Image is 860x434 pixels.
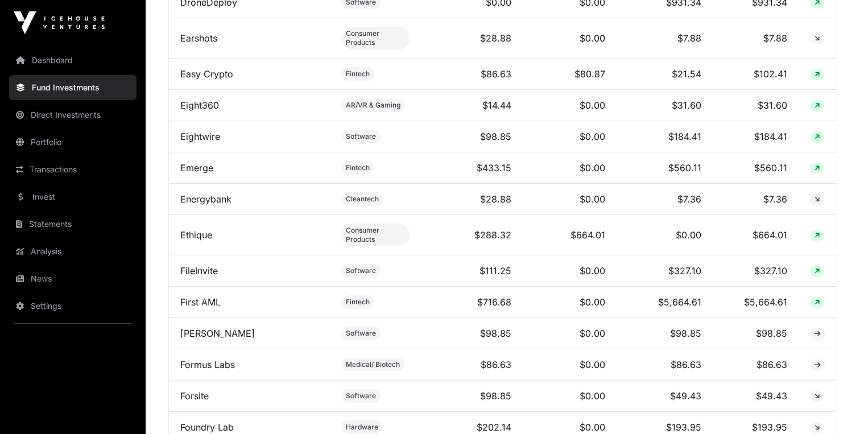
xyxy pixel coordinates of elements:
td: $0.00 [523,349,617,381]
td: $98.85 [617,318,713,349]
td: $327.10 [617,255,713,287]
td: $560.11 [713,152,799,184]
a: Foundry Lab [180,421,234,433]
td: $98.85 [421,381,522,412]
td: $98.85 [421,121,522,152]
td: $86.63 [713,349,799,381]
td: $86.63 [421,349,522,381]
td: $0.00 [523,121,617,152]
span: Fintech [346,297,370,307]
a: Formus Labs [180,359,235,370]
span: Consumer Products [346,29,405,47]
td: $7.88 [617,18,713,59]
td: $664.01 [713,215,799,255]
td: $28.88 [421,18,522,59]
a: First AML [180,296,221,308]
span: Cleantech [346,195,379,204]
a: Forsite [180,390,209,402]
td: $14.44 [421,90,522,121]
a: [PERSON_NAME] [180,328,255,339]
img: Icehouse Ventures Logo [14,11,105,34]
td: $0.00 [523,255,617,287]
a: FileInvite [180,265,218,276]
td: $184.41 [617,121,713,152]
a: Energybank [180,193,231,205]
a: Portfolio [9,130,137,155]
a: Easy Crypto [180,68,233,80]
td: $0.00 [523,184,617,215]
td: $98.85 [421,318,522,349]
td: $664.01 [523,215,617,255]
td: $560.11 [617,152,713,184]
td: $102.41 [713,59,799,90]
td: $31.60 [617,90,713,121]
a: Earshots [180,32,217,44]
a: Fund Investments [9,75,137,100]
td: $28.88 [421,184,522,215]
a: News [9,266,137,291]
span: Software [346,329,376,338]
a: Transactions [9,157,137,182]
a: Ethique [180,229,212,241]
td: $0.00 [617,215,713,255]
a: Analysis [9,239,137,264]
td: $0.00 [523,287,617,318]
a: Dashboard [9,48,137,73]
td: $7.36 [713,184,799,215]
span: Software [346,132,376,141]
a: Emerge [180,162,213,173]
td: $80.87 [523,59,617,90]
td: $716.68 [421,287,522,318]
td: $0.00 [523,90,617,121]
td: $288.32 [421,215,522,255]
iframe: Chat Widget [803,379,860,434]
td: $49.43 [617,381,713,412]
td: $111.25 [421,255,522,287]
a: Direct Investments [9,102,137,127]
td: $49.43 [713,381,799,412]
td: $86.63 [617,349,713,381]
td: $184.41 [713,121,799,152]
td: $86.63 [421,59,522,90]
a: Settings [9,294,137,319]
span: Consumer Products [346,226,405,244]
td: $5,664.61 [713,287,799,318]
td: $5,664.61 [617,287,713,318]
span: Software [346,266,376,275]
span: Fintech [346,163,370,172]
td: $98.85 [713,318,799,349]
a: Eight360 [180,100,219,111]
span: AR/VR & Gaming [346,101,400,110]
td: $7.88 [713,18,799,59]
td: $0.00 [523,152,617,184]
td: $7.36 [617,184,713,215]
td: $0.00 [523,18,617,59]
span: Fintech [346,69,370,78]
span: Medical/ Biotech [346,360,400,369]
td: $0.00 [523,318,617,349]
td: $327.10 [713,255,799,287]
td: $0.00 [523,381,617,412]
a: Eightwire [180,131,220,142]
td: $31.60 [713,90,799,121]
td: $433.15 [421,152,522,184]
span: Hardware [346,423,378,432]
span: Software [346,391,376,400]
a: Statements [9,212,137,237]
a: Invest [9,184,137,209]
td: $21.54 [617,59,713,90]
